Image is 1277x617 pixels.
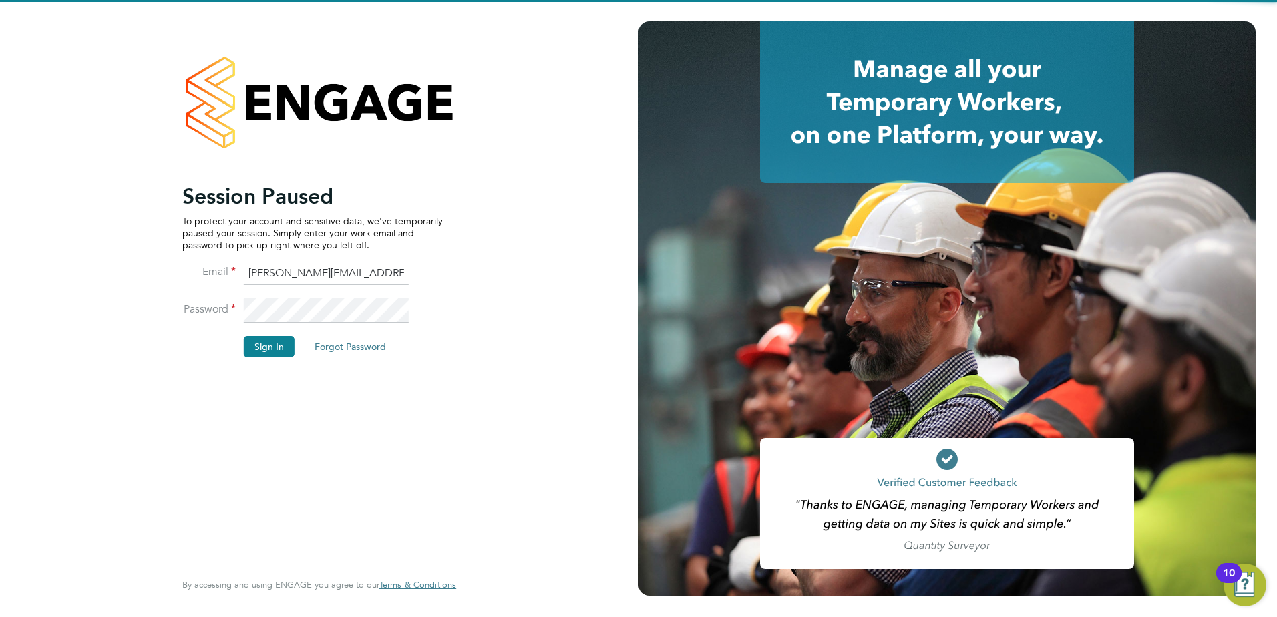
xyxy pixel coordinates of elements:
[182,579,456,590] span: By accessing and using ENGAGE you agree to our
[182,265,236,279] label: Email
[304,336,397,357] button: Forgot Password
[1223,573,1235,590] div: 10
[379,580,456,590] a: Terms & Conditions
[182,302,236,317] label: Password
[379,579,456,590] span: Terms & Conditions
[182,183,443,210] h2: Session Paused
[182,215,443,252] p: To protect your account and sensitive data, we've temporarily paused your session. Simply enter y...
[244,262,409,286] input: Enter your work email...
[244,336,295,357] button: Sign In
[1224,564,1266,606] button: Open Resource Center, 10 new notifications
